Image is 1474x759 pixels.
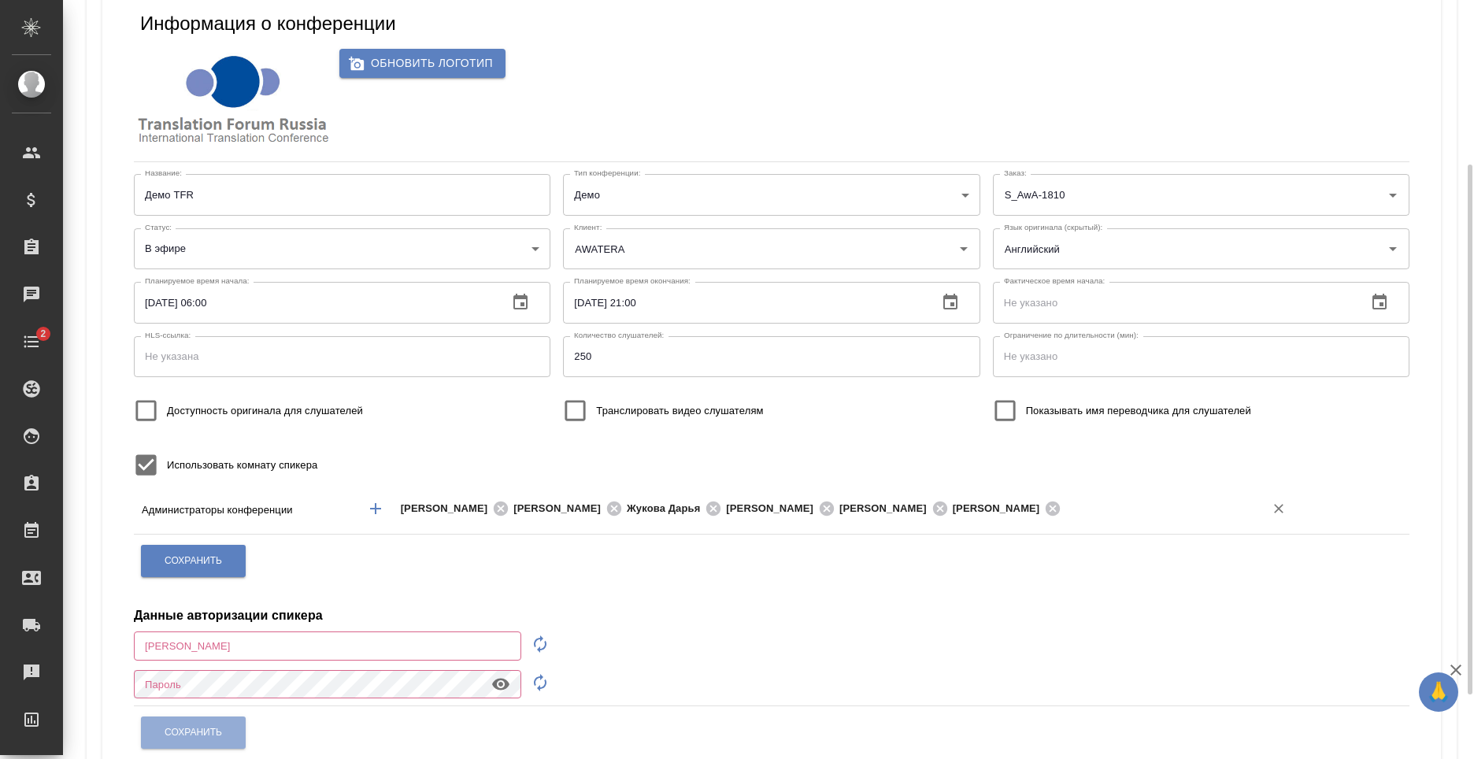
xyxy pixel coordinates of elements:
img: 68924a8d40b0703c02b114f7.png [134,49,331,150]
h5: Информация о конференции [140,11,396,36]
span: Транслировать видео слушателям [596,403,763,419]
div: [PERSON_NAME] [726,498,839,518]
button: Open [1382,184,1404,206]
input: Не указано [993,336,1409,377]
span: [PERSON_NAME] [513,501,610,516]
span: Жукова Дарья [627,501,709,516]
div: В эфире [134,228,550,269]
button: Сохранить [141,545,246,577]
input: Не указано [993,282,1354,323]
span: [PERSON_NAME] [839,501,936,516]
span: Использовать комнату спикера [167,457,317,473]
span: Обновить логотип [352,54,493,73]
span: 🙏 [1425,676,1452,709]
input: Не указано [134,631,521,660]
div: Жукова Дарья [627,498,726,518]
span: Сохранить [165,554,222,568]
label: Обновить логотип [339,49,506,78]
div: Демо [563,174,980,215]
button: Очистить [1268,498,1290,520]
span: [PERSON_NAME] [401,501,498,516]
a: 2 [4,322,59,361]
span: Показывать имя переводчика для слушателей [1026,403,1251,419]
button: Open [1382,238,1404,260]
span: 2 [31,326,55,342]
button: Добавить менеджера [357,490,394,528]
h4: Данные авторизации спикера [134,606,323,625]
p: Администраторы конференции [142,502,352,518]
div: [PERSON_NAME] [513,498,627,518]
input: Не указано [134,282,495,323]
button: 🙏 [1419,672,1458,712]
button: Open [1288,507,1291,510]
button: Open [953,238,975,260]
div: [PERSON_NAME] [401,498,514,518]
span: [PERSON_NAME] [726,501,823,516]
span: [PERSON_NAME] [953,501,1050,516]
div: [PERSON_NAME] [953,498,1066,518]
span: Доступность оригинала для слушателей [167,403,363,419]
input: Не указана [134,336,550,377]
div: [PERSON_NAME] [839,498,953,518]
input: Не указано [563,282,924,323]
input: Не указан [134,174,550,215]
input: Не указано [563,336,980,377]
